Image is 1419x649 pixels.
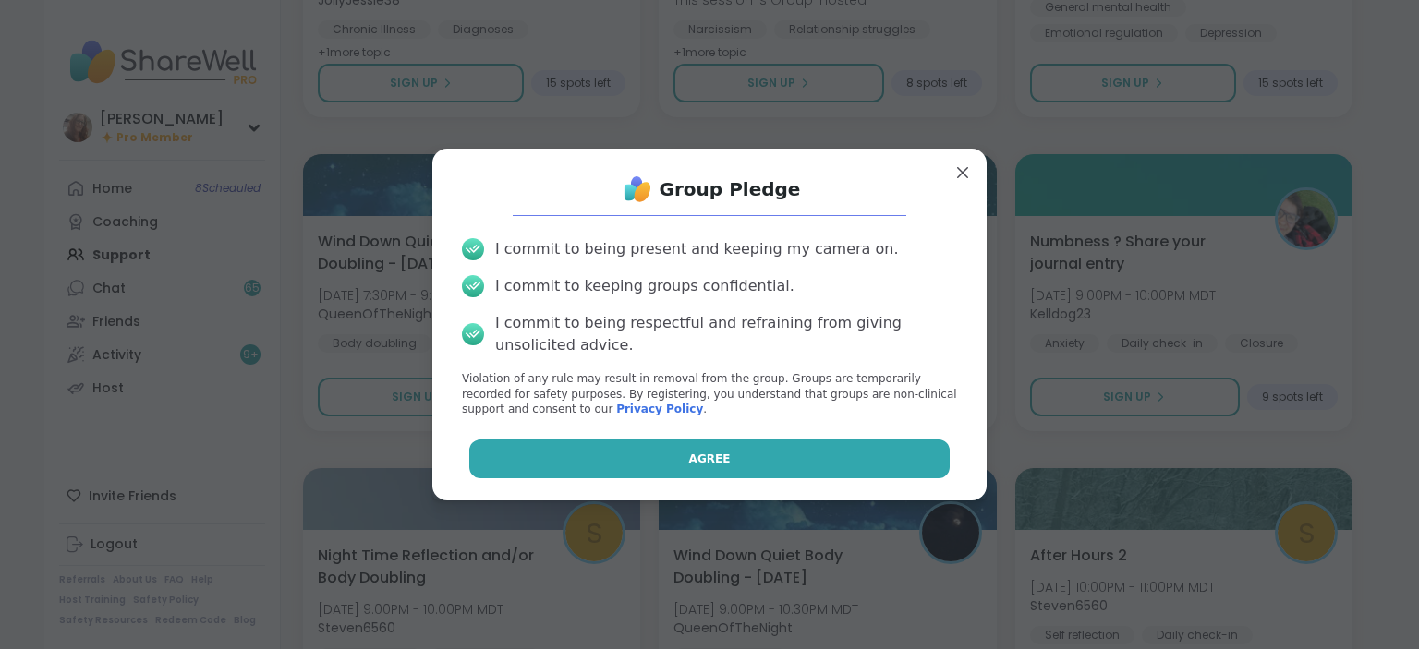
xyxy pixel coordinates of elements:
[462,371,957,417] p: Violation of any rule may result in removal from the group. Groups are temporarily recorded for s...
[619,171,656,208] img: ShareWell Logo
[469,439,951,478] button: Agree
[495,275,794,297] div: I commit to keeping groups confidential.
[660,176,801,202] h1: Group Pledge
[495,312,957,356] div: I commit to being respectful and refraining from giving unsolicited advice.
[689,451,731,467] span: Agree
[495,238,898,260] div: I commit to being present and keeping my camera on.
[616,403,703,415] a: Privacy Policy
